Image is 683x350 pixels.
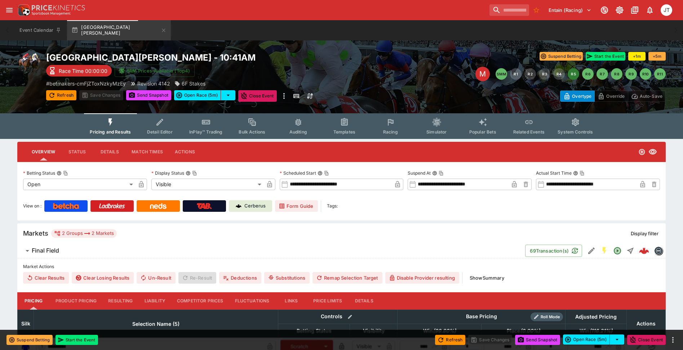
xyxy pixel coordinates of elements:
[17,292,50,310] button: Pricing
[23,170,55,176] p: Betting Status
[625,68,637,80] button: R9
[563,334,610,345] button: Open Race (5m)
[513,129,545,135] span: Related Events
[115,65,195,77] button: SRM Prices Available (Top4)
[84,113,599,139] div: Event type filters
[147,129,173,135] span: Detail Editor
[643,4,656,17] button: Notifications
[229,292,275,310] button: Fluctuations
[275,200,318,212] a: Form Guide
[236,203,241,209] img: Cerberus
[264,272,310,284] button: Substitutions
[510,68,522,80] button: R1
[580,171,585,176] button: Copy To Clipboard
[525,245,582,257] button: 69Transaction(s)
[408,170,431,176] p: Suspend At
[585,244,598,257] button: Edit Detail
[624,244,637,257] button: Straight
[598,4,611,17] button: Connected to PK
[6,335,53,345] button: Suspend Betting
[598,244,611,257] button: SGM Enabled
[496,68,507,80] button: SMM
[655,247,662,255] img: betmakers
[26,143,61,161] button: Overview
[126,90,171,100] button: Send Snapshot
[639,246,649,256] img: logo-cerberus--red.svg
[469,129,496,135] span: Popular Bets
[280,170,316,176] p: Scheduled Start
[638,148,646,156] svg: Open
[383,129,398,135] span: Racing
[124,320,187,328] span: Selection Name (5)
[102,292,138,310] button: Resulting
[59,67,107,75] p: Race Time 00:00:00
[56,335,98,345] button: Start the Event
[61,143,93,161] button: Status
[524,68,536,80] button: R2
[23,179,136,190] div: Open
[333,129,355,135] span: Templates
[499,327,548,335] span: Place(0.00%)
[586,52,625,61] button: Start the Event
[626,310,665,337] th: Actions
[640,92,662,100] p: Auto-Save
[558,129,593,135] span: System Controls
[439,171,444,176] button: Copy To Clipboard
[169,143,201,161] button: Actions
[151,179,264,190] div: Visible
[661,4,672,16] div: Josh Tanner
[18,310,34,337] th: Silk
[648,148,657,156] svg: Visible
[239,129,265,135] span: Bulk Actions
[463,312,500,321] div: Base Pricing
[610,334,624,345] button: select merge strategy
[563,334,624,345] div: split button
[628,91,666,102] button: Auto-Save
[324,171,329,176] button: Copy To Clipboard
[244,202,266,210] p: Cerberus
[355,327,392,335] span: Visibility
[669,336,677,344] button: more
[280,90,288,102] button: more
[520,327,540,335] em: ( 0.00 %)
[648,52,666,61] button: +5m
[3,4,16,17] button: open drawer
[589,327,612,335] em: ( 116.21 %)
[611,244,624,257] button: Open
[192,171,197,176] button: Copy To Clipboard
[46,52,356,63] h2: Copy To Clipboard
[289,129,307,135] span: Auditing
[50,292,102,310] button: Product Pricing
[174,80,205,87] div: 6F Stakes
[137,80,170,87] p: Revision 4142
[426,129,447,135] span: Simulator
[32,5,85,10] img: PriceKinetics
[54,229,114,238] div: 2 Groups 2 Markets
[573,171,578,176] button: Actual Start TimeCopy To Clipboard
[626,228,663,239] button: Display filter
[278,310,398,324] th: Controls
[53,203,79,209] img: Betcha
[465,272,509,284] button: ShowSummary
[489,4,529,16] input: search
[613,4,626,17] button: Toggle light/dark mode
[137,272,175,284] button: Un-Result
[345,312,355,321] button: Bulk edit
[23,272,69,284] button: Clear Results
[611,68,622,80] button: R8
[126,143,169,161] button: Match Times
[238,90,277,102] button: Close Event
[496,68,666,80] nav: pagination navigation
[572,92,591,100] p: Overtype
[197,203,212,209] img: TabNZ
[544,4,596,16] button: Select Tenant
[596,68,608,80] button: R7
[32,247,59,254] h6: Final Field
[433,327,456,335] em: ( 99.80 %)
[171,292,229,310] button: Competitor Prices
[560,91,595,102] button: Overtype
[640,68,651,80] button: R10
[17,52,40,75] img: horse_racing.png
[307,292,348,310] button: Price Limits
